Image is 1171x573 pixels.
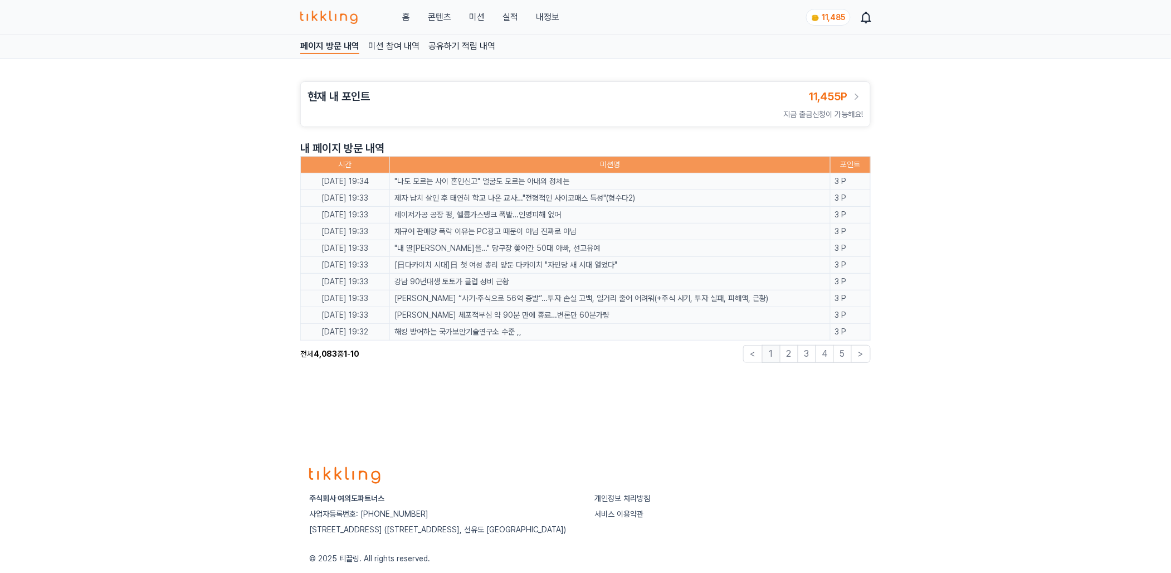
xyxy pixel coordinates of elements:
a: 11,455P [809,89,863,104]
p: © 2025 티끌링. All rights reserved. [309,553,862,564]
a: coin 11,485 [806,9,848,26]
h3: 현재 내 포인트 [308,89,370,104]
span: 11,485 [822,13,846,22]
p: [DATE] 19:33 [305,192,385,204]
a: 실적 [502,11,518,24]
p: 주식회사 여의도파트너스 [309,493,577,504]
strong: 4,083 [314,349,337,358]
button: 3 [798,345,816,363]
p: [DATE] 19:33 [305,309,385,321]
th: 미션명 [390,157,831,173]
td: 3 P [831,290,871,307]
button: 2 [780,345,798,363]
a: 홈 [402,11,410,24]
th: 포인트 [831,157,871,173]
a: 레이저가공 공장 펑, 헬륨가스탱크 폭발…인명피해 없어 [394,209,826,221]
a: 페이지 방문 내역 [300,40,359,54]
a: 강남 90년대생 토토가 클럽 성비 근황 [394,276,826,288]
span: 지금 출금신청이 가능해요! [784,110,863,119]
p: [DATE] 19:33 [305,242,385,254]
img: coin [811,13,820,22]
a: [日다카이치 시대]日 첫 여성 총리 앞둔 다카이치 "자민당 새 시대 열었다" [394,259,826,271]
a: 내정보 [536,11,559,24]
button: < [743,345,762,363]
td: 3 P [831,274,871,290]
p: [DATE] 19:33 [305,259,385,271]
td: 3 P [831,324,871,341]
td: 3 P [831,224,871,240]
p: 사업자등록번호: [PHONE_NUMBER] [309,508,577,519]
p: [DATE] 19:33 [305,226,385,237]
img: logo [309,467,380,484]
th: 시간 [301,157,390,173]
p: 전체 중 - [300,348,359,360]
td: 3 P [831,307,871,324]
td: 3 P [831,257,871,274]
p: [DATE] 19:33 [305,276,385,288]
a: 개인정보 처리방침 [594,494,650,503]
a: [PERSON_NAME] 체포적부심 약 90분 만에 종료…변론만 60분가량 [394,309,826,321]
td: 3 P [831,207,871,224]
a: 공유하기 적립 내역 [428,40,495,54]
strong: 1 [344,349,347,358]
p: 내 페이지 방문 내역 [300,140,871,156]
a: 미션 참여 내역 [368,40,419,54]
button: > [851,345,871,363]
p: [STREET_ADDRESS] ([STREET_ADDRESS], 선유도 [GEOGRAPHIC_DATA]) [309,524,577,535]
a: 서비스 이용약관 [594,509,643,518]
button: 5 [833,345,851,363]
p: [DATE] 19:33 [305,209,385,221]
button: 4 [816,345,833,363]
td: 3 P [831,173,871,190]
strong: 10 [350,349,359,358]
p: [DATE] 19:32 [305,326,385,338]
a: "나도 모르는 사이 혼인신고" 얼굴도 모르는 아내의 정체는 [394,176,826,187]
img: 티끌링 [300,11,358,24]
td: 3 P [831,190,871,207]
button: 미션 [469,11,485,24]
button: 1 [762,345,780,363]
a: "내 딸[PERSON_NAME]을…" 당구장 쫓아간 50대 아빠, 선고유예 [394,242,826,254]
td: 3 P [831,240,871,257]
a: 제자 납치 살인 후 태연히 학교 나온 교사…"전형적인 사이코패스 특성"(형수다2) [394,192,826,204]
p: [DATE] 19:33 [305,293,385,304]
p: [DATE] 19:34 [305,176,385,187]
a: 재규어 판매량 폭락 이유는 PC광고 때문이 아님 진짜로 아님 [394,226,826,237]
a: [PERSON_NAME] “사기·주식으로 56억 증발”…투자 손실 고백, 일거리 줄어 어려워(+주식 사기, 투자 실패, 피해액, 근황) [394,293,826,304]
a: 해킹 방어하는 국가보안기술연구소 수준 ,, [394,326,826,338]
span: 11,455P [809,90,848,103]
a: 콘텐츠 [428,11,451,24]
